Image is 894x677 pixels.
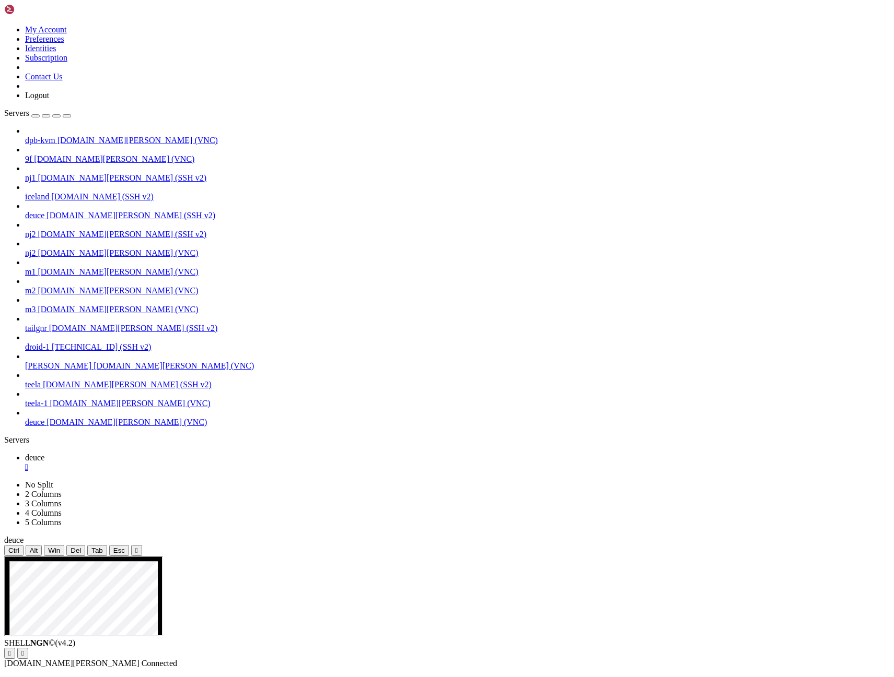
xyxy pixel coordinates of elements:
[25,380,41,389] span: teela
[25,25,67,34] a: My Account
[25,155,890,164] a: 9f [DOMAIN_NAME][PERSON_NAME] (VNC)
[25,286,890,295] a: m2 [DOMAIN_NAME][PERSON_NAME] (VNC)
[17,648,28,659] button: 
[25,314,890,333] li: tailgnr [DOMAIN_NAME][PERSON_NAME] (SSH v2)
[25,333,890,352] li: droid-1 [TECHNICAL_ID] (SSH v2)
[25,295,890,314] li: m3 [DOMAIN_NAME][PERSON_NAME] (VNC)
[38,230,206,239] span: [DOMAIN_NAME][PERSON_NAME] (SSH v2)
[25,389,890,408] li: teela-1 [DOMAIN_NAME][PERSON_NAME] (VNC)
[55,638,76,647] span: 4.2.0
[21,649,24,657] div: 
[38,173,206,182] span: [DOMAIN_NAME][PERSON_NAME] (SSH v2)
[57,136,218,145] span: [DOMAIN_NAME][PERSON_NAME] (VNC)
[25,324,47,332] span: tailgnr
[25,361,91,370] span: [PERSON_NAME]
[135,547,138,554] div: 
[25,72,63,81] a: Contact Us
[8,547,19,554] span: Ctrl
[113,547,125,554] span: Esc
[50,399,211,408] span: [DOMAIN_NAME][PERSON_NAME] (VNC)
[51,192,154,201] span: [DOMAIN_NAME] (SSH v2)
[4,545,24,556] button: Ctrl
[66,545,85,556] button: Del
[25,155,32,163] span: 9f
[91,547,103,554] span: Tab
[25,462,890,472] a: 
[25,453,890,472] a: deuce
[38,286,198,295] span: [DOMAIN_NAME][PERSON_NAME] (VNC)
[71,547,81,554] span: Del
[38,267,198,276] span: [DOMAIN_NAME][PERSON_NAME] (VNC)
[4,109,29,117] span: Servers
[25,499,62,508] a: 3 Columns
[25,53,67,62] a: Subscription
[44,545,64,556] button: Win
[25,342,890,352] a: droid-1 [TECHNICAL_ID] (SSH v2)
[25,211,44,220] span: deuce
[43,380,212,389] span: [DOMAIN_NAME][PERSON_NAME] (SSH v2)
[25,418,890,427] a: deuce [DOMAIN_NAME][PERSON_NAME] (VNC)
[25,418,44,426] span: deuce
[25,361,890,371] a: [PERSON_NAME] [DOMAIN_NAME][PERSON_NAME] (VNC)
[34,155,194,163] span: [DOMAIN_NAME][PERSON_NAME] (VNC)
[4,659,140,668] span: [DOMAIN_NAME][PERSON_NAME]
[142,659,177,668] span: Connected
[47,211,215,220] span: [DOMAIN_NAME][PERSON_NAME] (SSH v2)
[25,201,890,220] li: deuce [DOMAIN_NAME][PERSON_NAME] (SSH v2)
[25,230,890,239] a: nj2 [DOMAIN_NAME][PERSON_NAME] (SSH v2)
[25,239,890,258] li: nj2 [DOMAIN_NAME][PERSON_NAME] (VNC)
[25,145,890,164] li: 9f [DOMAIN_NAME][PERSON_NAME] (VNC)
[25,352,890,371] li: [PERSON_NAME] [DOMAIN_NAME][PERSON_NAME] (VNC)
[38,248,198,257] span: [DOMAIN_NAME][PERSON_NAME] (VNC)
[25,173,890,183] a: nj1 [DOMAIN_NAME][PERSON_NAME] (SSH v2)
[25,267,36,276] span: m1
[25,248,890,258] a: nj2 [DOMAIN_NAME][PERSON_NAME] (VNC)
[25,453,44,462] span: deuce
[25,248,36,257] span: nj2
[25,342,50,351] span: droid-1
[8,649,11,657] div: 
[25,230,36,239] span: nj2
[25,192,890,201] a: iceland [DOMAIN_NAME] (SSH v2)
[25,136,890,145] a: dpb-kvm [DOMAIN_NAME][PERSON_NAME] (VNC)
[4,4,64,15] img: Shellngn
[25,490,62,498] a: 2 Columns
[25,324,890,333] a: tailgnr [DOMAIN_NAME][PERSON_NAME] (SSH v2)
[25,380,890,389] a: teela [DOMAIN_NAME][PERSON_NAME] (SSH v2)
[25,371,890,389] li: teela [DOMAIN_NAME][PERSON_NAME] (SSH v2)
[25,192,49,201] span: iceland
[25,480,53,489] a: No Split
[26,545,42,556] button: Alt
[25,173,36,182] span: nj1
[47,418,207,426] span: [DOMAIN_NAME][PERSON_NAME] (VNC)
[25,258,890,277] li: m1 [DOMAIN_NAME][PERSON_NAME] (VNC)
[4,648,15,659] button: 
[4,638,75,647] span: SHELL ©
[25,518,62,527] a: 5 Columns
[25,220,890,239] li: nj2 [DOMAIN_NAME][PERSON_NAME] (SSH v2)
[30,638,49,647] b: NGN
[94,361,254,370] span: [DOMAIN_NAME][PERSON_NAME] (VNC)
[49,324,218,332] span: [DOMAIN_NAME][PERSON_NAME] (SSH v2)
[4,435,890,445] div: Servers
[25,399,890,408] a: teela-1 [DOMAIN_NAME][PERSON_NAME] (VNC)
[25,183,890,201] li: iceland [DOMAIN_NAME] (SSH v2)
[48,547,60,554] span: Win
[25,136,55,145] span: dpb-kvm
[25,44,56,53] a: Identities
[25,267,890,277] a: m1 [DOMAIN_NAME][PERSON_NAME] (VNC)
[25,286,36,295] span: m2
[38,305,198,314] span: [DOMAIN_NAME][PERSON_NAME] (VNC)
[25,91,49,100] a: Logout
[25,164,890,183] li: nj1 [DOMAIN_NAME][PERSON_NAME] (SSH v2)
[131,545,142,556] button: 
[87,545,107,556] button: Tab
[4,536,24,544] span: deuce
[4,109,71,117] a: Servers
[25,408,890,427] li: deuce [DOMAIN_NAME][PERSON_NAME] (VNC)
[25,277,890,295] li: m2 [DOMAIN_NAME][PERSON_NAME] (VNC)
[25,508,62,517] a: 4 Columns
[25,211,890,220] a: deuce [DOMAIN_NAME][PERSON_NAME] (SSH v2)
[30,547,38,554] span: Alt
